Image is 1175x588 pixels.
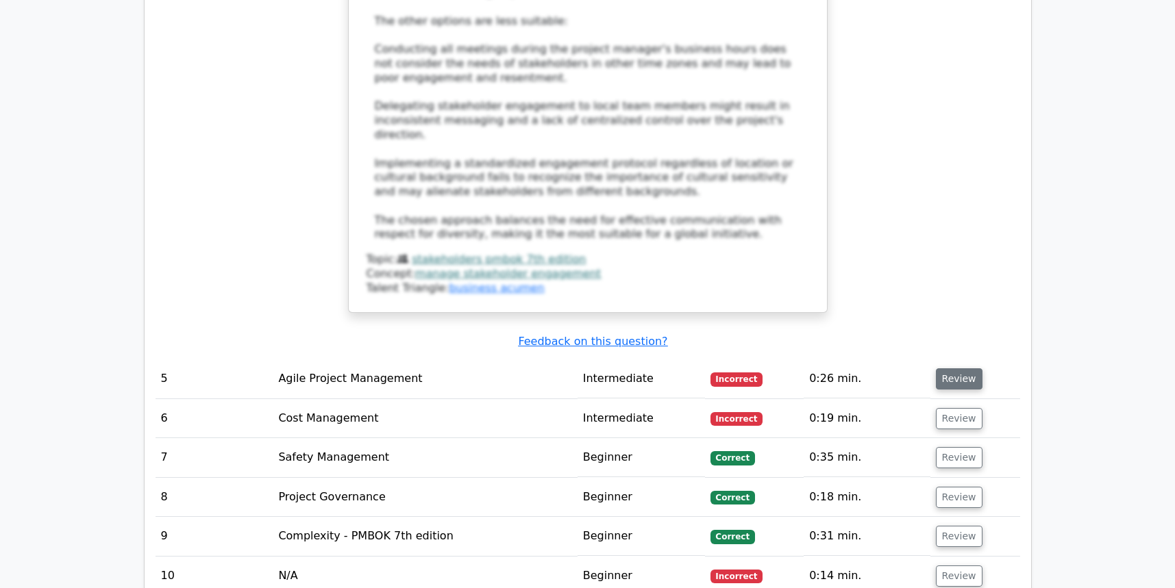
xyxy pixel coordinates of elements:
[578,359,705,398] td: Intermediate
[273,399,577,438] td: Cost Management
[710,570,763,583] span: Incorrect
[367,253,809,267] div: Topic:
[578,478,705,517] td: Beginner
[273,517,577,556] td: Complexity - PMBOK 7th edition
[156,478,273,517] td: 8
[156,517,273,556] td: 9
[273,359,577,398] td: Agile Project Management
[804,399,930,438] td: 0:19 min.
[804,517,930,556] td: 0:31 min.
[273,478,577,517] td: Project Governance
[936,408,982,429] button: Review
[156,438,273,477] td: 7
[156,399,273,438] td: 6
[449,281,544,294] a: business acumen
[578,517,705,556] td: Beginner
[578,438,705,477] td: Beginner
[804,359,930,398] td: 0:26 min.
[710,530,755,544] span: Correct
[156,359,273,398] td: 5
[936,526,982,547] button: Review
[804,438,930,477] td: 0:35 min.
[367,253,809,295] div: Talent Triangle:
[412,253,586,266] a: stakeholders pmbok 7th edition
[367,267,809,281] div: Concept:
[710,412,763,426] span: Incorrect
[415,267,601,280] a: manage stakeholder engagement
[578,399,705,438] td: Intermediate
[936,565,982,587] button: Review
[710,372,763,386] span: Incorrect
[936,487,982,508] button: Review
[936,368,982,389] button: Review
[936,447,982,468] button: Review
[518,335,667,348] a: Feedback on this question?
[710,491,755,504] span: Correct
[710,451,755,465] span: Correct
[273,438,577,477] td: Safety Management
[804,478,930,517] td: 0:18 min.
